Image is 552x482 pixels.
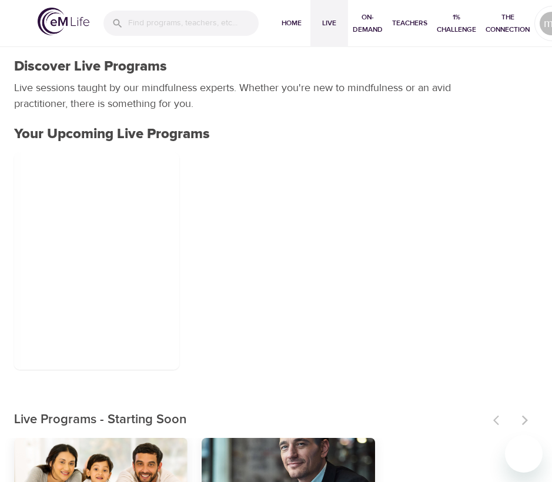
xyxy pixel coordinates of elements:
span: Teachers [392,17,427,29]
h2: Your Upcoming Live Programs [14,126,538,143]
input: Find programs, teachers, etc... [128,11,259,36]
iframe: Button to launch messaging window [505,435,543,473]
span: On-Demand [353,11,383,36]
p: Live Programs - Starting Soon [14,410,486,430]
span: Home [277,17,306,29]
p: Live sessions taught by our mindfulness experts. Whether you're new to mindfulness or an avid pra... [14,80,455,112]
img: logo [38,8,89,35]
span: The Connection [486,11,530,36]
span: Live [315,17,343,29]
span: 1% Challenge [437,11,476,36]
h1: Discover Live Programs [14,58,167,75]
